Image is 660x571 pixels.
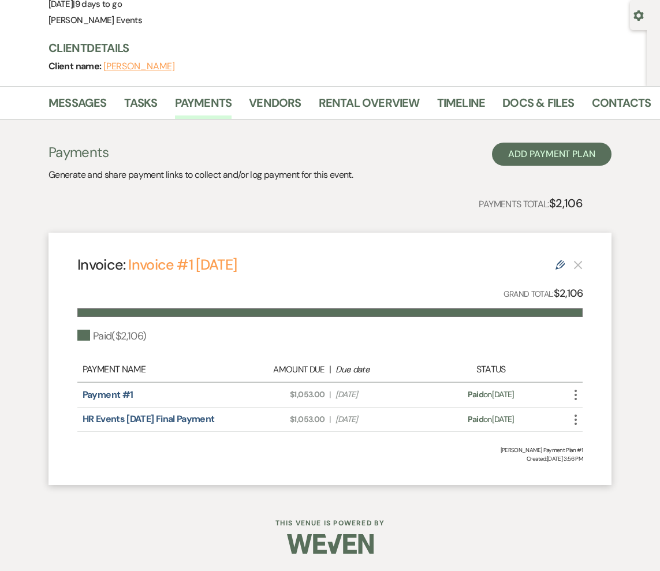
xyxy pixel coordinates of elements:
div: Payment Name [83,363,231,376]
div: | [231,363,429,376]
div: Paid ( $2,106 ) [77,329,146,344]
p: Generate and share payment links to collect and/or log payment for this event. [49,167,353,182]
p: Payments Total: [479,194,583,212]
div: on [DATE] [429,389,553,401]
p: Grand Total: [504,285,583,302]
div: on [DATE] [429,413,553,426]
button: Open lead details [633,9,644,20]
a: Invoice #1 [DATE] [128,255,237,274]
button: Add Payment Plan [492,143,611,166]
span: $1,053.00 [237,413,325,426]
span: $1,053.00 [237,389,325,401]
a: Vendors [249,94,301,119]
div: Due date [335,363,423,376]
a: Messages [49,94,107,119]
strong: $2,106 [554,286,583,300]
span: [DATE] [335,389,423,401]
span: [PERSON_NAME] Events [49,14,142,26]
h3: Client Details [49,40,635,56]
span: Paid [468,389,483,400]
a: Payments [175,94,232,119]
span: Paid [468,414,483,424]
span: | [329,413,330,426]
span: | [329,389,330,401]
strong: $2,106 [549,196,583,211]
span: [DATE] [335,413,423,426]
a: Timeline [437,94,486,119]
span: Client name: [49,60,103,72]
a: Payment #1 [83,389,133,401]
a: Rental Overview [319,94,420,119]
img: Weven Logo [287,524,374,564]
a: Tasks [124,94,158,119]
button: [PERSON_NAME] [103,62,175,71]
button: This payment plan cannot be deleted because it contains links that have been paid through Weven’s... [573,260,583,270]
a: Contacts [592,94,651,119]
div: [PERSON_NAME] Payment Plan #1 [77,446,583,454]
h4: Invoice: [77,255,237,275]
a: HR Events [DATE] Final Payment [83,413,215,425]
div: Amount Due [237,363,325,376]
span: Created: [DATE] 3:56 PM [77,454,583,463]
a: Docs & Files [502,94,574,119]
div: Status [429,363,553,376]
h3: Payments [49,143,353,162]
